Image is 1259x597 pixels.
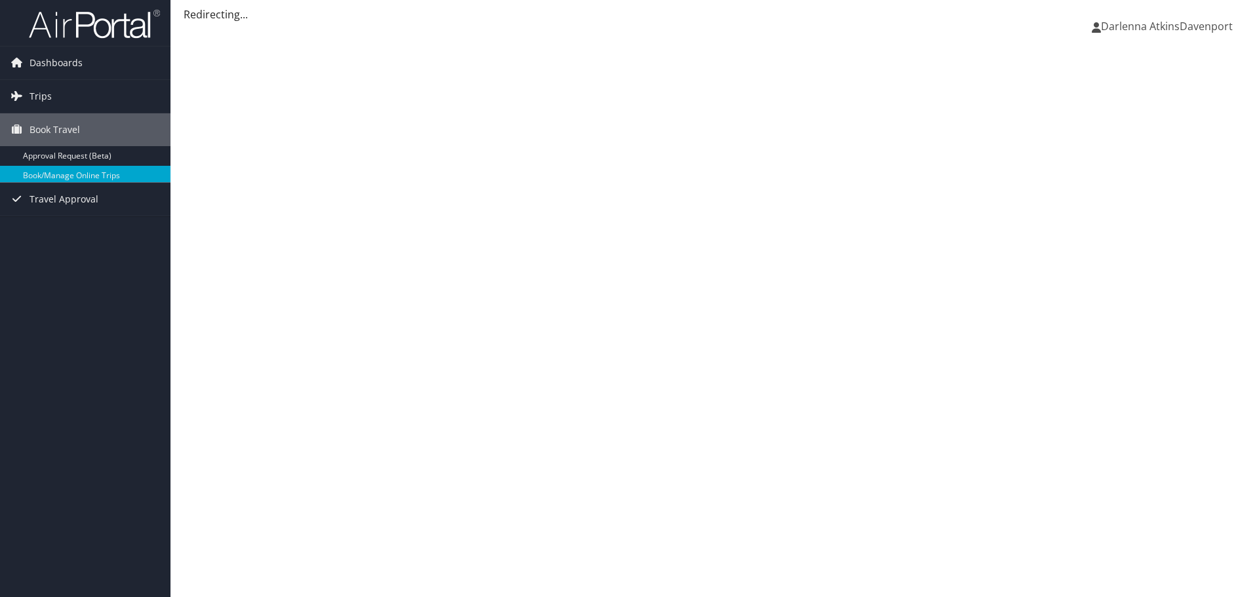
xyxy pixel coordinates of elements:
[30,80,52,113] span: Trips
[29,9,160,39] img: airportal-logo.png
[1101,19,1233,33] span: Darlenna AtkinsDavenport
[30,113,80,146] span: Book Travel
[184,7,1246,22] div: Redirecting...
[30,183,98,216] span: Travel Approval
[1092,7,1246,46] a: Darlenna AtkinsDavenport
[30,47,83,79] span: Dashboards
